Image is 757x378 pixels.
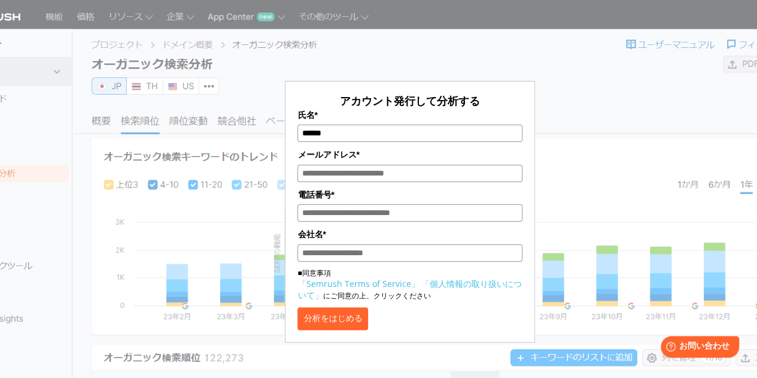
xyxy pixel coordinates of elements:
span: アカウント発行して分析する [340,93,480,108]
p: ■同意事項 にご同意の上、クリックください [297,268,522,301]
button: 分析をはじめる [297,307,368,330]
iframe: Help widget launcher [650,331,744,365]
a: 「個人情報の取り扱いについて」 [297,278,521,301]
label: メールアドレス* [297,148,522,161]
a: 「Semrush Terms of Service」 [297,278,419,289]
label: 電話番号* [297,188,522,201]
